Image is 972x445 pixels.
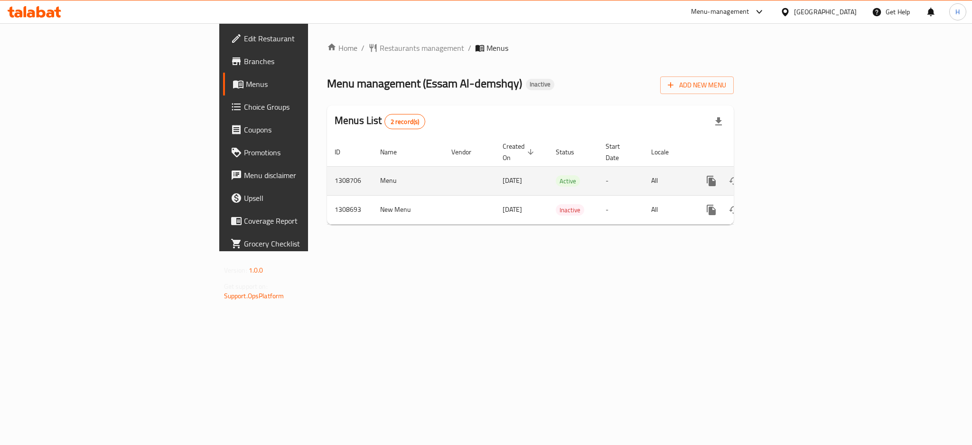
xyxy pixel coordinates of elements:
a: Promotions [223,141,382,164]
div: Menu-management [691,6,749,18]
span: Version: [224,264,247,276]
span: Choice Groups [244,101,374,113]
a: Upsell [223,187,382,209]
td: New Menu [373,195,444,224]
span: Menus [246,78,374,90]
td: - [598,195,644,224]
span: [DATE] [503,203,522,216]
span: Coverage Report [244,215,374,227]
a: Edit Restaurant [223,27,382,50]
a: Menus [223,73,382,95]
span: Vendor [451,146,484,158]
a: Choice Groups [223,95,382,118]
td: All [644,166,692,195]
span: Menus [486,42,508,54]
span: 1.0.0 [249,264,263,276]
span: ID [335,146,353,158]
span: Locale [651,146,681,158]
button: Add New Menu [660,76,734,94]
button: Change Status [723,170,746,192]
span: Active [556,176,580,187]
button: more [700,170,723,192]
span: Inactive [526,80,554,88]
nav: breadcrumb [327,42,734,54]
span: Grocery Checklist [244,238,374,249]
button: more [700,199,723,221]
span: Promotions [244,147,374,158]
h2: Menus List [335,114,425,129]
span: Upsell [244,192,374,204]
span: Edit Restaurant [244,33,374,44]
span: H [955,7,960,17]
span: Created On [503,141,537,163]
span: Start Date [606,141,632,163]
th: Actions [692,138,799,167]
span: Name [380,146,409,158]
span: [DATE] [503,174,522,187]
a: Coverage Report [223,209,382,232]
span: Status [556,146,587,158]
a: Support.OpsPlatform [224,290,284,302]
button: Change Status [723,199,746,221]
span: Menu disclaimer [244,170,374,181]
div: [GEOGRAPHIC_DATA] [794,7,857,17]
td: All [644,195,692,224]
span: Restaurants management [380,42,464,54]
div: Export file [707,110,730,133]
a: Coupons [223,118,382,141]
span: Get support on: [224,280,268,293]
td: Menu [373,166,444,195]
div: Active [556,175,580,187]
div: Inactive [526,79,554,90]
span: Branches [244,56,374,67]
span: Coupons [244,124,374,135]
a: Grocery Checklist [223,232,382,255]
span: Add New Menu [668,79,726,91]
a: Menu disclaimer [223,164,382,187]
span: Menu management ( Essam Al-demshqy ) [327,73,522,94]
li: / [468,42,471,54]
table: enhanced table [327,138,799,225]
span: 2 record(s) [385,117,425,126]
a: Restaurants management [368,42,464,54]
div: Total records count [384,114,426,129]
span: Inactive [556,205,584,216]
a: Branches [223,50,382,73]
td: - [598,166,644,195]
